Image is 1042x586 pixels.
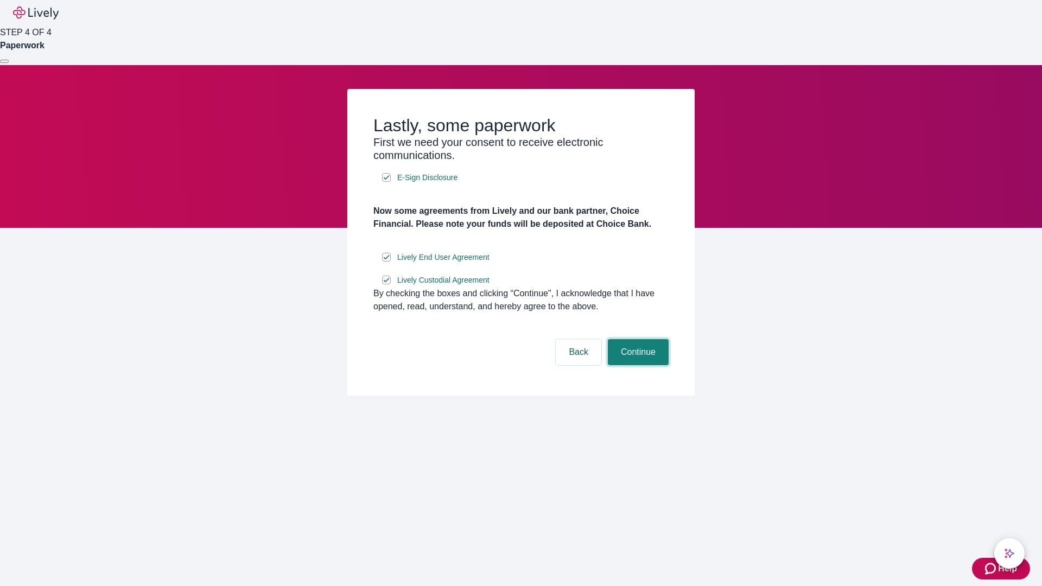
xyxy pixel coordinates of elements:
[395,251,492,264] a: e-sign disclosure document
[994,538,1025,569] button: chat
[985,562,998,575] svg: Zendesk support icon
[373,115,669,136] h2: Lastly, some paperwork
[972,558,1030,579] button: Zendesk support iconHelp
[397,252,490,263] span: Lively End User Agreement
[373,287,669,313] div: By checking the boxes and clicking “Continue", I acknowledge that I have opened, read, understand...
[998,562,1017,575] span: Help
[395,273,492,287] a: e-sign disclosure document
[373,205,669,231] h4: Now some agreements from Lively and our bank partner, Choice Financial. Please note your funds wi...
[373,136,669,162] h3: First we need your consent to receive electronic communications.
[1004,548,1015,559] svg: Lively AI Assistant
[608,339,669,365] button: Continue
[13,7,59,20] img: Lively
[397,172,458,183] span: E-Sign Disclosure
[397,275,490,286] span: Lively Custodial Agreement
[556,339,601,365] button: Back
[395,171,460,184] a: e-sign disclosure document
